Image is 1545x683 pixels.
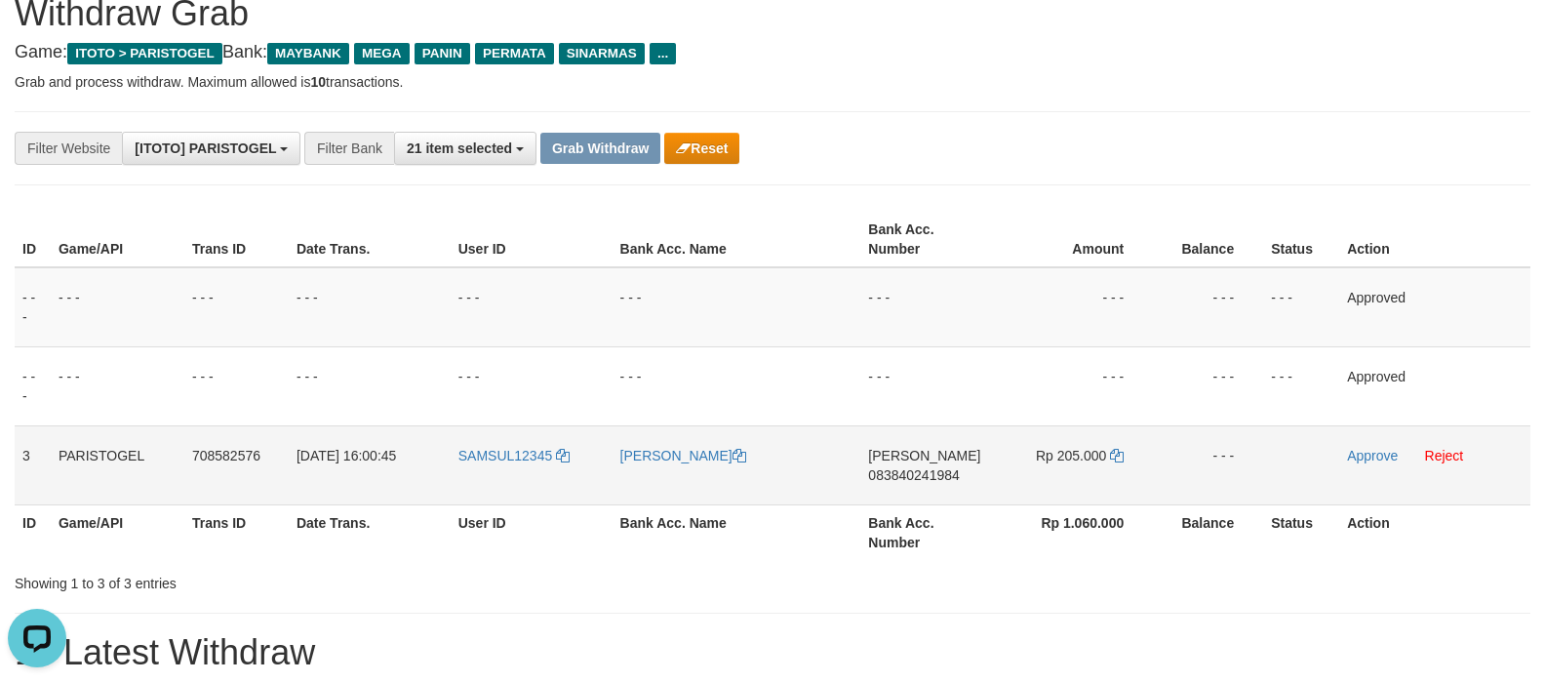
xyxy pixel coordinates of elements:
[475,43,554,64] span: PERMATA
[451,212,613,267] th: User ID
[650,43,676,64] span: ...
[15,212,51,267] th: ID
[184,212,289,267] th: Trans ID
[51,267,184,347] td: - - -
[310,74,326,90] strong: 10
[559,43,645,64] span: SINARMAS
[1263,267,1339,347] td: - - -
[1425,448,1464,463] a: Reject
[1339,212,1530,267] th: Action
[8,8,66,66] button: Open LiveChat chat widget
[15,267,51,347] td: - - -
[458,448,570,463] a: SAMSUL12345
[15,425,51,504] td: 3
[1263,212,1339,267] th: Status
[184,504,289,560] th: Trans ID
[994,504,1153,560] th: Rp 1.060.000
[1036,448,1106,463] span: Rp 205.000
[1263,504,1339,560] th: Status
[394,132,536,165] button: 21 item selected
[451,504,613,560] th: User ID
[1339,346,1530,425] td: Approved
[15,72,1530,92] p: Grab and process withdraw. Maximum allowed is transactions.
[289,504,451,560] th: Date Trans.
[451,346,613,425] td: - - -
[860,504,994,560] th: Bank Acc. Number
[1110,448,1124,463] a: Copy 205000 to clipboard
[15,346,51,425] td: - - -
[451,267,613,347] td: - - -
[1153,346,1263,425] td: - - -
[135,141,276,156] span: [ITOTO] PARISTOGEL
[122,132,300,165] button: [ITOTO] PARISTOGEL
[192,448,260,463] span: 708582576
[304,132,394,165] div: Filter Bank
[51,504,184,560] th: Game/API
[868,467,959,483] span: Copy 083840241984 to clipboard
[613,267,861,347] td: - - -
[354,43,410,64] span: MEGA
[1263,346,1339,425] td: - - -
[67,43,222,64] span: ITOTO > PARISTOGEL
[184,346,289,425] td: - - -
[540,133,660,164] button: Grab Withdraw
[184,267,289,347] td: - - -
[1339,504,1530,560] th: Action
[51,425,184,504] td: PARISTOGEL
[15,43,1530,62] h4: Game: Bank:
[994,212,1153,267] th: Amount
[868,448,980,463] span: [PERSON_NAME]
[1339,267,1530,347] td: Approved
[860,212,994,267] th: Bank Acc. Number
[289,212,451,267] th: Date Trans.
[51,212,184,267] th: Game/API
[458,448,553,463] span: SAMSUL12345
[51,346,184,425] td: - - -
[620,448,746,463] a: [PERSON_NAME]
[994,346,1153,425] td: - - -
[1153,504,1263,560] th: Balance
[289,267,451,347] td: - - -
[15,504,51,560] th: ID
[1153,267,1263,347] td: - - -
[1153,425,1263,504] td: - - -
[15,633,1530,672] h1: 15 Latest Withdraw
[613,212,861,267] th: Bank Acc. Name
[613,346,861,425] td: - - -
[1347,448,1398,463] a: Approve
[289,346,451,425] td: - - -
[1153,212,1263,267] th: Balance
[297,448,396,463] span: [DATE] 16:00:45
[664,133,739,164] button: Reset
[860,267,994,347] td: - - -
[15,132,122,165] div: Filter Website
[994,267,1153,347] td: - - -
[267,43,349,64] span: MAYBANK
[407,141,512,156] span: 21 item selected
[860,346,994,425] td: - - -
[613,504,861,560] th: Bank Acc. Name
[15,566,629,593] div: Showing 1 to 3 of 3 entries
[415,43,470,64] span: PANIN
